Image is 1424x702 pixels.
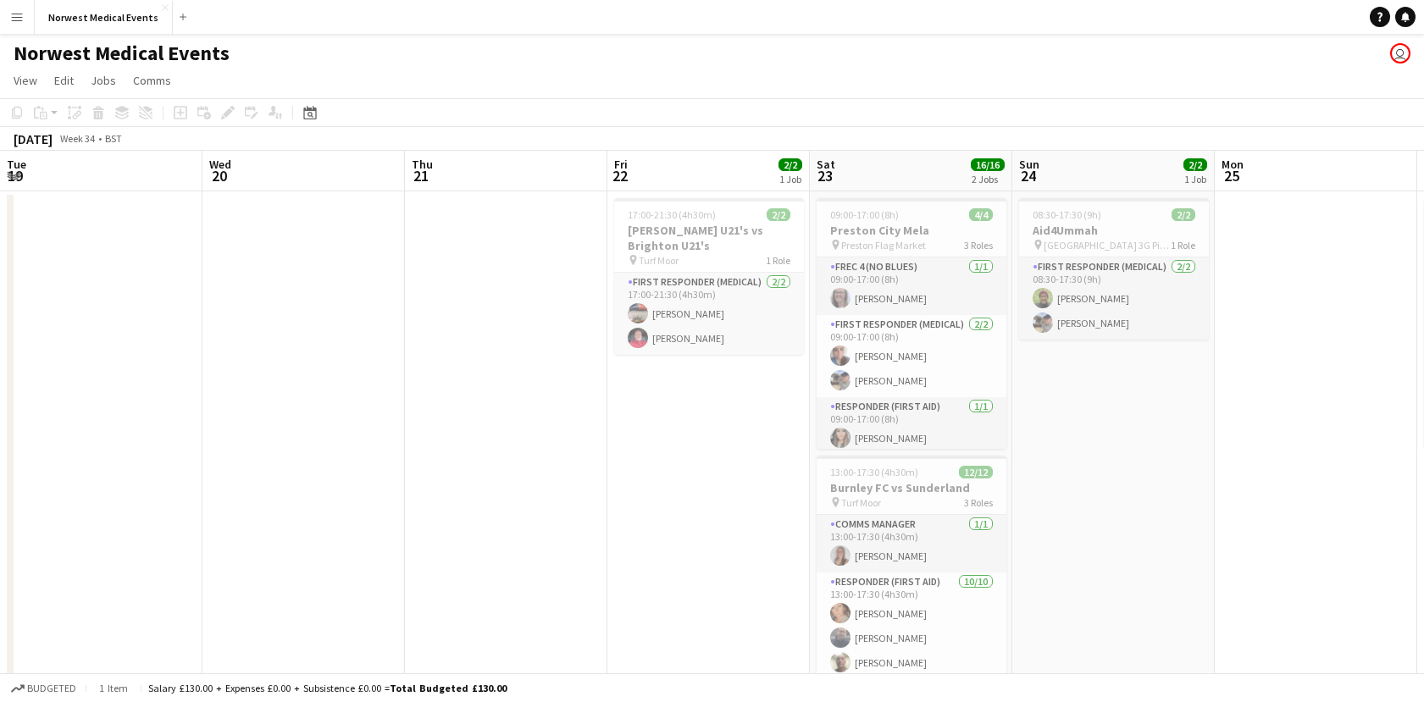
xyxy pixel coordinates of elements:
a: Jobs [84,69,123,91]
span: Sun [1019,157,1039,172]
span: 2/2 [1172,208,1195,221]
span: Jobs [91,73,116,88]
span: Total Budgeted £130.00 [390,682,507,694]
div: Salary £130.00 + Expenses £0.00 + Subsistence £0.00 = [148,682,507,694]
h3: Aid4Ummah [1019,223,1209,238]
span: Comms [133,73,171,88]
span: 23 [814,166,835,185]
a: Edit [47,69,80,91]
span: 2/2 [778,158,802,171]
span: 3 Roles [964,239,993,252]
span: 3 Roles [964,496,993,509]
span: 1 item [93,682,134,694]
span: Fri [614,157,628,172]
app-user-avatar: Rory Murphy [1390,43,1410,64]
div: 2 Jobs [972,173,1004,185]
span: Week 34 [56,132,98,145]
span: 4/4 [969,208,993,221]
span: 17:00-21:30 (4h30m) [628,208,716,221]
app-card-role: Comms Manager1/113:00-17:30 (4h30m)[PERSON_NAME] [817,515,1006,572]
h3: Burnley FC vs Sunderland [817,480,1006,495]
span: Sat [817,157,835,172]
span: 16/16 [971,158,1005,171]
app-card-role: First Responder (Medical)2/208:30-17:30 (9h)[PERSON_NAME][PERSON_NAME] [1019,257,1209,340]
app-card-role: First Responder (Medical)2/217:00-21:30 (4h30m)[PERSON_NAME][PERSON_NAME] [614,273,804,355]
app-job-card: 17:00-21:30 (4h30m)2/2[PERSON_NAME] U21's vs Brighton U21's Turf Moor1 RoleFirst Responder (Medic... [614,198,804,355]
span: Edit [54,73,74,88]
span: View [14,73,37,88]
span: 25 [1219,166,1244,185]
app-card-role: Responder (First Aid)1/109:00-17:00 (8h)[PERSON_NAME] [817,397,1006,455]
span: 12/12 [959,466,993,478]
span: 2/2 [1183,158,1207,171]
span: 08:30-17:30 (9h) [1033,208,1101,221]
a: Comms [126,69,178,91]
button: Norwest Medical Events [35,1,173,34]
a: View [7,69,44,91]
span: Turf Moor [639,254,679,267]
h1: Norwest Medical Events [14,41,230,66]
span: 1 Role [1171,239,1195,252]
div: 1 Job [1184,173,1206,185]
app-job-card: 08:30-17:30 (9h)2/2Aid4Ummah [GEOGRAPHIC_DATA] 3G Pitches1 RoleFirst Responder (Medical)2/208:30-... [1019,198,1209,340]
span: Preston Flag Market [841,239,926,252]
app-card-role: First Responder (Medical)2/209:00-17:00 (8h)[PERSON_NAME][PERSON_NAME] [817,315,1006,397]
span: 22 [612,166,628,185]
app-card-role: FREC 4 (no blues)1/109:00-17:00 (8h)[PERSON_NAME] [817,257,1006,315]
span: Turf Moor [841,496,881,509]
h3: [PERSON_NAME] U21's vs Brighton U21's [614,223,804,253]
div: [DATE] [14,130,53,147]
span: 09:00-17:00 (8h) [830,208,899,221]
span: 21 [409,166,433,185]
span: 24 [1017,166,1039,185]
span: Tue [7,157,26,172]
span: 13:00-17:30 (4h30m) [830,466,918,478]
span: [GEOGRAPHIC_DATA] 3G Pitches [1044,239,1171,252]
span: 1 Role [766,254,790,267]
span: Budgeted [27,683,76,694]
span: Wed [209,157,231,172]
app-job-card: 09:00-17:00 (8h)4/4Preston City Mela Preston Flag Market3 RolesFREC 4 (no blues)1/109:00-17:00 (8... [817,198,1006,449]
div: 1 Job [779,173,801,185]
span: Mon [1222,157,1244,172]
span: Thu [412,157,433,172]
button: Budgeted [8,679,79,698]
span: 20 [207,166,231,185]
span: 2/2 [767,208,790,221]
h3: Preston City Mela [817,223,1006,238]
span: 19 [4,166,26,185]
div: BST [105,132,122,145]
